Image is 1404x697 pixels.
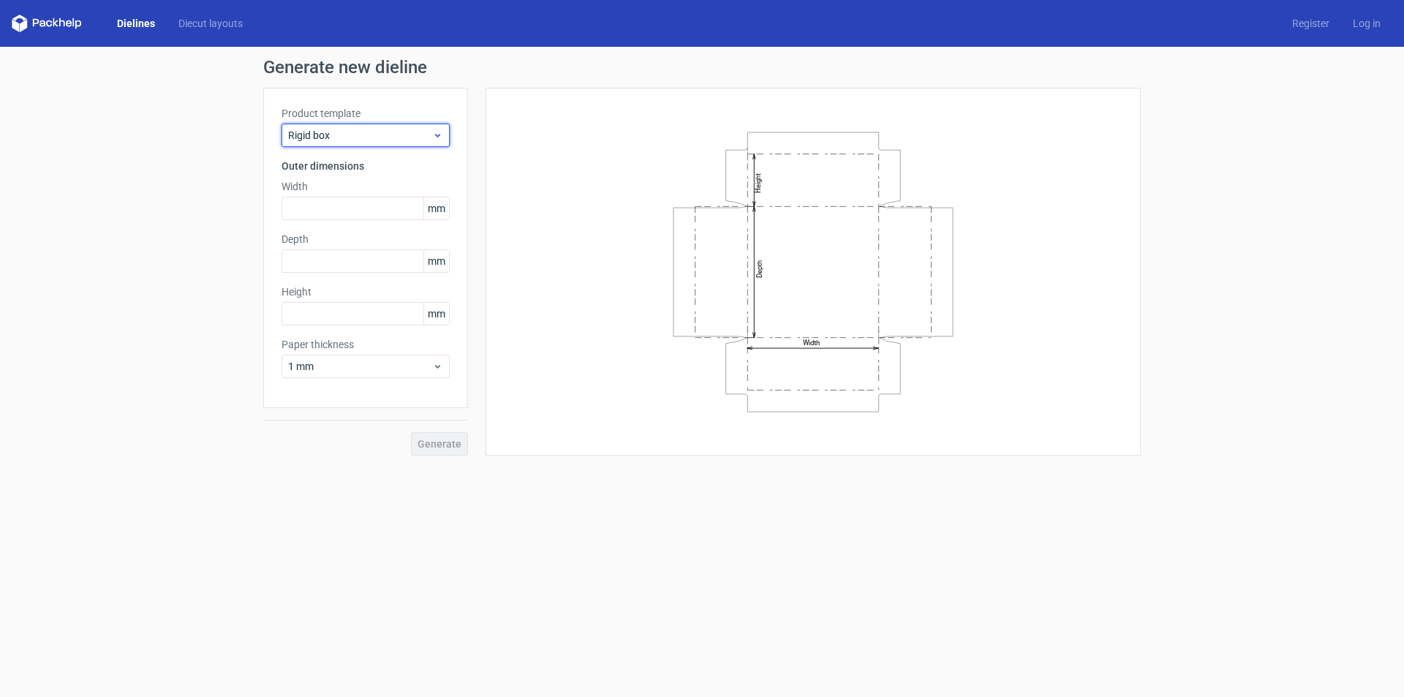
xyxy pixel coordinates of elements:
[282,232,450,246] label: Depth
[288,128,432,143] span: Rigid box
[423,197,449,219] span: mm
[423,250,449,272] span: mm
[105,16,167,31] a: Dielines
[282,159,450,173] h3: Outer dimensions
[282,106,450,121] label: Product template
[282,179,450,194] label: Width
[755,260,763,277] text: Depth
[1280,16,1341,31] a: Register
[288,359,432,374] span: 1 mm
[167,16,254,31] a: Diecut layouts
[263,59,1141,76] h1: Generate new dieline
[282,337,450,352] label: Paper thickness
[423,303,449,325] span: mm
[803,339,820,347] text: Width
[754,173,762,192] text: Height
[282,285,450,299] label: Height
[1341,16,1392,31] a: Log in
